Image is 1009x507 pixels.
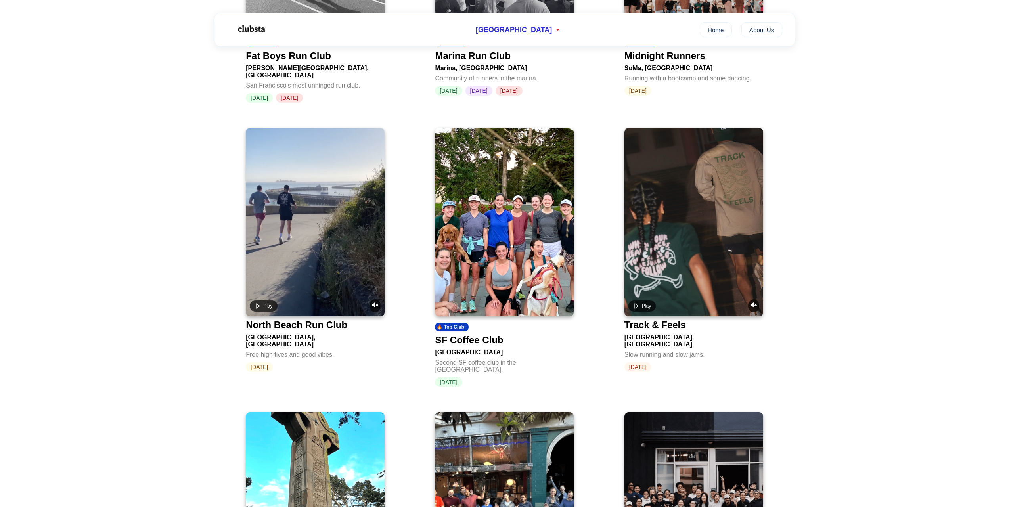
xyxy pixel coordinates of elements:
[624,86,651,96] span: [DATE]
[435,346,574,356] div: [GEOGRAPHIC_DATA]
[246,61,385,79] div: [PERSON_NAME][GEOGRAPHIC_DATA], [GEOGRAPHIC_DATA]
[227,19,275,39] img: Logo
[624,320,686,331] div: Track & Feels
[435,377,462,387] span: [DATE]
[246,79,385,89] div: San Francisco's most unhinged run club.
[496,86,523,96] span: [DATE]
[435,128,574,316] img: SF Coffee Club
[624,331,763,348] div: [GEOGRAPHIC_DATA], [GEOGRAPHIC_DATA]
[465,86,492,96] span: [DATE]
[435,86,462,96] span: [DATE]
[435,50,511,61] div: Marina Run Club
[476,26,552,34] span: [GEOGRAPHIC_DATA]
[741,22,782,37] a: About Us
[246,93,273,103] span: [DATE]
[246,362,273,372] span: [DATE]
[628,300,656,312] button: Play video
[642,303,651,309] span: Play
[250,300,277,312] button: Play video
[624,50,705,61] div: Midnight Runners
[624,128,763,372] a: Play videoUnmute videoTrack & Feels[GEOGRAPHIC_DATA], [GEOGRAPHIC_DATA]Slow running and slow jams...
[435,356,574,373] div: Second SF coffee club in the [GEOGRAPHIC_DATA].
[435,72,574,82] div: Community of runners in the marina.
[435,61,574,72] div: Marina, [GEOGRAPHIC_DATA]
[276,93,303,103] span: [DATE]
[624,61,763,72] div: SoMa, [GEOGRAPHIC_DATA]
[435,335,503,346] div: SF Coffee Club
[435,128,574,387] a: SF Coffee Club🔥 Top ClubSF Coffee Club[GEOGRAPHIC_DATA]Second SF coffee club in the [GEOGRAPHIC_D...
[263,303,272,309] span: Play
[246,128,385,372] a: Play videoUnmute videoNorth Beach Run Club[GEOGRAPHIC_DATA], [GEOGRAPHIC_DATA]Free high fives and...
[435,323,469,331] div: 🔥 Top Club
[246,331,385,348] div: [GEOGRAPHIC_DATA], [GEOGRAPHIC_DATA]
[370,299,381,312] button: Unmute video
[624,348,763,358] div: Slow running and slow jams.
[624,362,651,372] span: [DATE]
[246,348,385,358] div: Free high fives and good vibes.
[748,299,759,312] button: Unmute video
[624,72,763,82] div: Running with a bootcamp and some dancing.
[700,22,732,37] a: Home
[246,320,347,331] div: North Beach Run Club
[246,50,331,61] div: Fat Boys Run Club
